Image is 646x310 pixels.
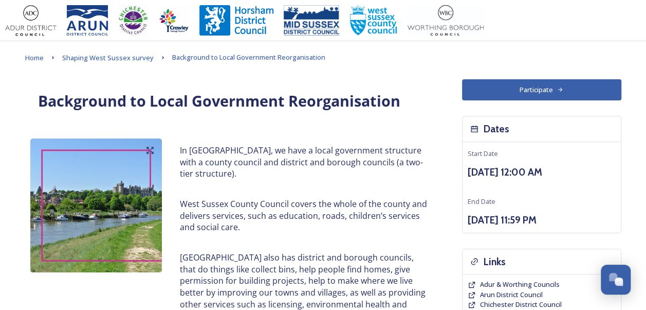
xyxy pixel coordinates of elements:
[468,213,616,228] h3: [DATE] 11:59 PM
[408,5,484,36] img: Worthing_Adur%20%281%29.jpg
[62,53,154,62] span: Shaping West Sussex survey
[462,79,621,100] button: Participate
[118,5,148,36] img: CDC%20Logo%20-%20you%20may%20have%20a%20better%20version.jpg
[62,51,154,64] a: Shaping West Sussex survey
[480,290,543,300] a: Arun District Council
[484,122,509,136] h3: Dates
[601,265,631,295] button: Open Chat
[25,51,44,64] a: Home
[480,280,560,289] a: Adur & Worthing Councils
[284,5,339,36] img: 150ppimsdc%20logo%20blue.png
[468,165,616,180] h3: [DATE] 12:00 AM
[158,5,189,36] img: Crawley%20BC%20logo.jpg
[5,5,57,36] img: Adur%20logo%20%281%29.jpeg
[25,53,44,62] span: Home
[468,149,498,158] span: Start Date
[180,145,428,180] p: In [GEOGRAPHIC_DATA], we have a local government structure with a county council and district and...
[199,5,273,36] img: Horsham%20DC%20Logo.jpg
[349,5,398,36] img: WSCCPos-Spot-25mm.jpg
[484,254,506,269] h3: Links
[180,198,428,233] p: West Sussex County Council covers the whole of the county and delivers services, such as educatio...
[468,197,495,206] span: End Date
[67,5,108,36] img: Arun%20District%20Council%20logo%20blue%20CMYK.jpg
[480,300,562,309] a: Chichester District Council
[38,91,400,111] strong: Background to Local Government Reorganisation
[172,53,325,62] span: Background to Local Government Reorganisation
